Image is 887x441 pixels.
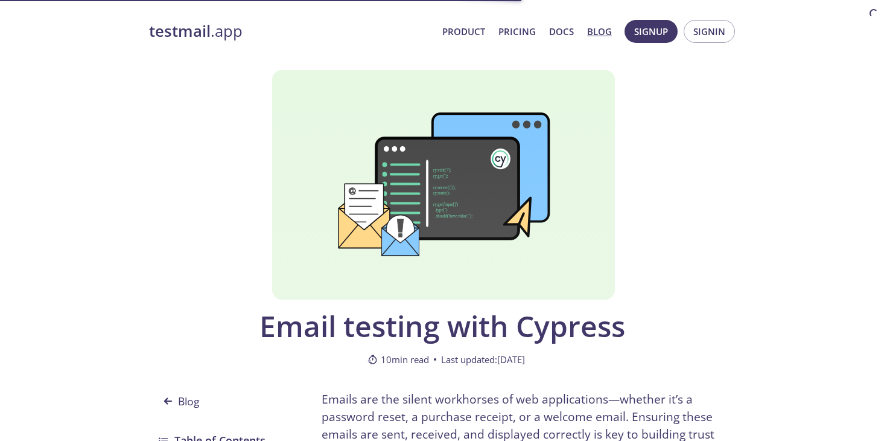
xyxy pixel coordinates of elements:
span: Blog [159,390,207,413]
a: Pricing [498,24,536,39]
span: Signup [634,24,668,39]
a: testmail.app [149,21,433,42]
a: Docs [549,24,574,39]
a: Product [442,24,485,39]
button: Signup [625,20,678,43]
strong: testmail [149,21,211,42]
a: Blog [587,24,612,39]
span: 10 min read [367,352,429,367]
span: Last updated: [DATE] [441,352,525,367]
span: Signin [693,24,725,39]
button: Signin [684,20,735,43]
a: Blog [159,373,284,417]
span: Email testing with Cypress [236,309,649,343]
